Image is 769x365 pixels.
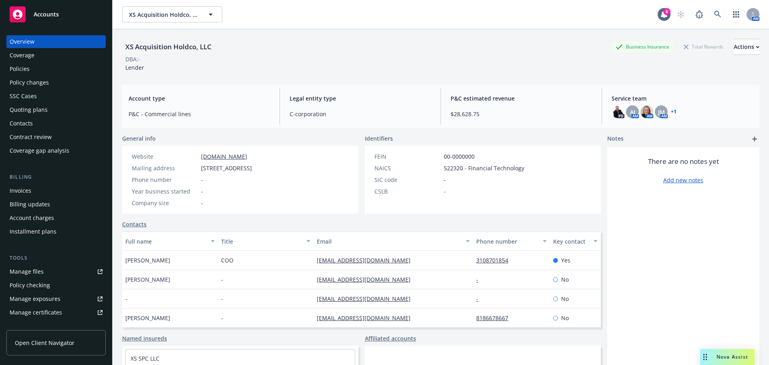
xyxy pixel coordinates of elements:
[10,184,31,197] div: Invoices
[221,314,223,322] span: -
[125,237,206,246] div: Full name
[561,275,569,284] span: No
[476,237,537,246] div: Phone number
[6,35,106,48] a: Overview
[10,306,62,319] div: Manage certificates
[132,175,198,184] div: Phone number
[10,49,34,62] div: Coverage
[658,108,665,116] span: JM
[6,184,106,197] a: Invoices
[374,175,441,184] div: SIC code
[6,292,106,305] a: Manage exposures
[6,225,106,238] a: Installment plans
[317,314,417,322] a: [EMAIL_ADDRESS][DOMAIN_NAME]
[10,103,48,116] div: Quoting plans
[6,198,106,211] a: Billing updates
[6,279,106,292] a: Policy checking
[122,232,218,251] button: Full name
[365,334,416,343] a: Affiliated accounts
[691,6,707,22] a: Report a Bug
[476,295,485,302] a: -
[317,276,417,283] a: [EMAIL_ADDRESS][DOMAIN_NAME]
[374,164,441,172] div: NAICS
[10,131,52,143] div: Contract review
[317,295,417,302] a: [EMAIL_ADDRESS][DOMAIN_NAME]
[221,256,234,264] span: COO
[451,110,592,118] span: $28,628.75
[6,265,106,278] a: Manage files
[122,334,167,343] a: Named insureds
[10,265,44,278] div: Manage files
[129,94,270,103] span: Account type
[10,198,50,211] div: Billing updates
[476,256,515,264] a: 3108701854
[10,35,34,48] div: Overview
[132,152,198,161] div: Website
[553,237,589,246] div: Key contact
[125,275,170,284] span: [PERSON_NAME]
[6,212,106,224] a: Account charges
[10,320,50,333] div: Manage claims
[6,117,106,130] a: Contacts
[317,256,417,264] a: [EMAIL_ADDRESS][DOMAIN_NAME]
[473,232,550,251] button: Phone number
[129,10,198,19] span: XS Acquisition Holdco, LLC
[10,63,30,75] div: Policies
[671,109,676,114] a: +1
[6,320,106,333] a: Manage claims
[6,131,106,143] a: Contract review
[6,306,106,319] a: Manage certificates
[125,294,127,303] span: -
[201,164,252,172] span: [STREET_ADDRESS]
[6,63,106,75] a: Policies
[131,355,159,362] a: XS SPC LLC
[374,187,441,196] div: CSLB
[734,39,759,54] div: Actions
[444,164,524,172] span: 522320 - Financial Technology
[728,6,744,22] a: Switch app
[218,232,314,251] button: Title
[15,339,74,347] span: Open Client Navigator
[125,256,170,264] span: [PERSON_NAME]
[476,276,485,283] a: -
[10,76,49,89] div: Policy changes
[648,157,719,166] span: There are no notes yet
[132,164,198,172] div: Mailing address
[10,117,33,130] div: Contacts
[221,237,302,246] div: Title
[700,349,710,365] div: Drag to move
[476,314,515,322] a: 8186678667
[673,6,689,22] a: Start snowing
[125,55,140,63] div: DBA: -
[317,237,461,246] div: Email
[314,232,473,251] button: Email
[717,353,748,360] span: Nova Assist
[444,152,475,161] span: 00-0000000
[640,105,653,118] img: photo
[612,42,673,52] div: Business Insurance
[122,134,156,143] span: General info
[374,152,441,161] div: FEIN
[10,144,69,157] div: Coverage gap analysis
[710,6,726,22] a: Search
[6,49,106,62] a: Coverage
[750,134,759,144] a: add
[6,144,106,157] a: Coverage gap analysis
[6,76,106,89] a: Policy changes
[663,176,703,184] a: Add new notes
[125,64,144,71] span: Lender
[561,314,569,322] span: No
[6,3,106,26] a: Accounts
[10,225,56,238] div: Installment plans
[10,279,50,292] div: Policy checking
[290,94,431,103] span: Legal entity type
[10,90,37,103] div: SSC Cases
[561,294,569,303] span: No
[365,134,393,143] span: Identifiers
[6,90,106,103] a: SSC Cases
[550,232,601,251] button: Key contact
[122,220,147,228] a: Contacts
[34,11,59,18] span: Accounts
[132,199,198,207] div: Company size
